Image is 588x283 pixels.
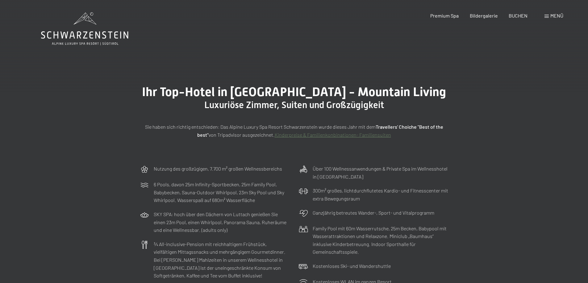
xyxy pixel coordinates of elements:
p: Family Pool mit 60m Wasserrutsche, 25m Becken, Babypool mit Wasserattraktionen und Relaxzone. Min... [313,224,448,256]
p: SKY SPA: hoch über den Dächern von Luttach genießen Sie einen 23m Pool, einen Whirlpool, Panorama... [154,210,290,234]
a: BUCHEN [509,13,528,18]
a: Kinderpreise & Familienkonbinationen- Familiensuiten [275,132,391,138]
span: Menü [550,13,563,18]
span: Ihr Top-Hotel in [GEOGRAPHIC_DATA] - Mountain Living [142,85,446,99]
strong: Travellers' Choiche "Best of the best" [197,124,443,138]
p: 300m² großes, lichtdurchflutetes Kardio- und Fitnesscenter mit extra Bewegungsraum [313,187,448,202]
p: Kostenloses Ski- und Wandershuttle [313,262,391,270]
a: Premium Spa [430,13,459,18]
span: Luxuriöse Zimmer, Suiten und Großzügigkeit [204,99,384,110]
p: Sie haben sich richtig entschieden: Das Alpine Luxury Spa Resort Schwarzenstein wurde dieses Jahr... [140,123,448,139]
p: 6 Pools, davon 25m Infinity-Sportbecken, 25m Family Pool, Babybecken, Sauna-Outdoor Whirlpool, 23... [154,180,290,204]
p: ¾ All-inclusive-Pension mit reichhaltigem Frühstück, vielfältigen Mittagssnacks und mehrgängigem ... [154,240,290,280]
p: Nutzung des großzügigen, 7.700 m² großen Wellnessbereichs [154,165,282,173]
p: Ganzjährig betreutes Wander-, Sport- und Vitalprogramm [313,209,434,217]
a: Bildergalerie [470,13,498,18]
p: Über 100 Wellnessanwendungen & Private Spa im Wellnesshotel in [GEOGRAPHIC_DATA] [313,165,448,180]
